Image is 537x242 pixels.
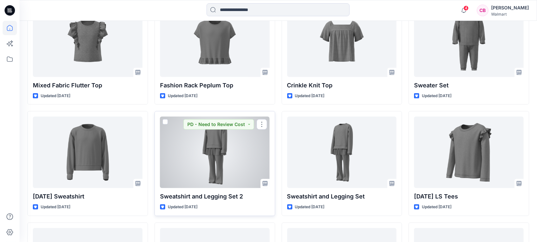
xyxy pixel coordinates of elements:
p: Sweatshirt and Legging Set [287,192,397,201]
p: [DATE] Sweatshirt [33,192,142,201]
div: [PERSON_NAME] [491,4,529,12]
p: Updated [DATE] [41,93,70,99]
p: Updated [DATE] [295,93,325,99]
div: Walmart [491,12,529,17]
p: Updated [DATE] [41,204,70,210]
p: Updated [DATE] [295,204,325,210]
p: Updated [DATE] [422,204,451,210]
span: 4 [463,6,469,11]
p: Updated [DATE] [422,93,451,99]
p: Updated [DATE] [168,204,197,210]
a: Mixed Fabric Flutter Top [33,6,142,77]
p: Fashion Rack Peplum Top [160,81,270,90]
p: Updated [DATE] [168,93,197,99]
a: Crinkle Knit Top [287,6,397,77]
p: Mixed Fabric Flutter Top [33,81,142,90]
a: Halloween LS Tees [414,117,524,188]
div: CB [477,5,489,16]
a: Sweatshirt and Legging Set 2 [160,117,270,188]
p: [DATE] LS Tees [414,192,524,201]
a: Sweater Set [414,6,524,77]
p: Sweatshirt and Legging Set 2 [160,192,270,201]
p: Sweater Set [414,81,524,90]
a: Sweatshirt and Legging Set [287,117,397,188]
a: Halloween Sweatshirt [33,117,142,188]
p: Crinkle Knit Top [287,81,397,90]
a: Fashion Rack Peplum Top [160,6,270,77]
